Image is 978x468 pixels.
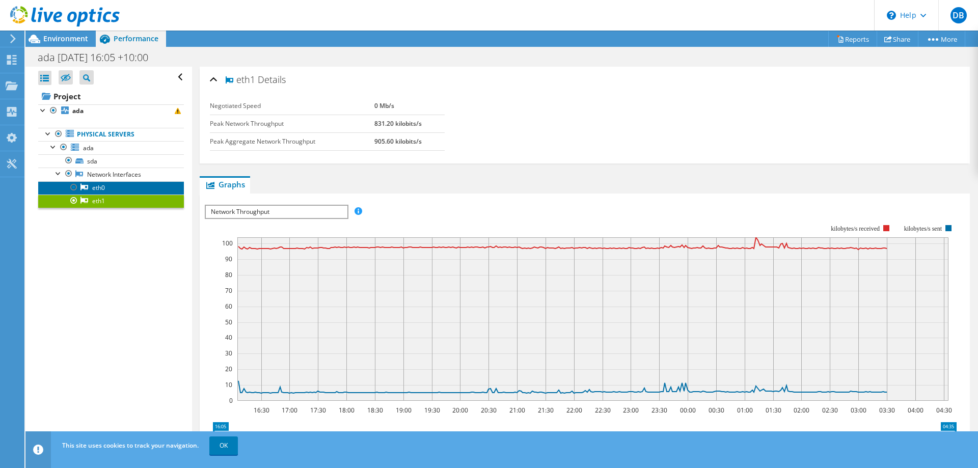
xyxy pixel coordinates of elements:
text: 03:00 [851,406,866,415]
a: Physical Servers [38,128,184,141]
span: eth1 [223,73,255,85]
span: Network Throughput [206,206,347,218]
b: ada [72,106,84,115]
text: 40 [225,333,232,342]
text: kilobytes/s received [831,225,880,232]
label: Peak Network Throughput [210,119,374,129]
a: Share [877,31,918,47]
text: 02:00 [794,406,809,415]
a: Network Interfaces [38,168,184,181]
b: 0 Mb/s [374,101,394,110]
text: 19:00 [396,406,412,415]
text: 22:00 [566,406,582,415]
text: 21:30 [538,406,554,415]
text: 17:00 [282,406,297,415]
text: 02:30 [822,406,838,415]
span: ada [83,144,94,152]
span: Graphs [205,179,245,189]
a: sda [38,154,184,168]
text: 03:30 [879,406,895,415]
b: 905.60 kilobits/s [374,137,422,146]
text: 01:30 [766,406,781,415]
text: 0 [229,396,233,405]
a: Project [38,88,184,104]
text: 01:00 [737,406,753,415]
text: 100 [222,239,233,247]
a: ada [38,141,184,154]
a: eth1 [38,195,184,208]
text: 17:30 [310,406,326,415]
text: 70 [225,286,232,295]
span: Environment [43,34,88,43]
text: 16:30 [254,406,269,415]
text: 10 [225,380,232,389]
text: 23:00 [623,406,639,415]
text: 04:00 [908,406,923,415]
span: Details [258,73,286,86]
label: Peak Aggregate Network Throughput [210,136,374,147]
svg: \n [887,11,896,20]
span: Performance [114,34,158,43]
text: 50 [225,318,232,326]
a: ada [38,104,184,118]
span: DB [950,7,967,23]
span: This site uses cookies to track your navigation. [62,441,199,450]
text: kilobytes/s sent [904,225,942,232]
text: 18:00 [339,406,355,415]
text: 20 [225,365,232,373]
text: 60 [225,302,232,311]
text: 00:30 [709,406,724,415]
text: 20:30 [481,406,497,415]
text: 90 [225,255,232,263]
text: 00:00 [680,406,696,415]
text: 80 [225,270,232,279]
b: 831.20 kilobits/s [374,119,422,128]
text: 30 [225,349,232,357]
text: 18:30 [367,406,383,415]
text: 23:30 [651,406,667,415]
a: Reports [828,31,877,47]
h1: ada [DATE] 16:05 +10:00 [33,52,164,63]
a: More [918,31,965,47]
text: 19:30 [424,406,440,415]
text: 22:30 [595,406,611,415]
text: 04:30 [936,406,952,415]
a: eth0 [38,181,184,195]
a: OK [209,436,238,455]
label: Negotiated Speed [210,101,374,111]
text: 20:00 [452,406,468,415]
text: 21:00 [509,406,525,415]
